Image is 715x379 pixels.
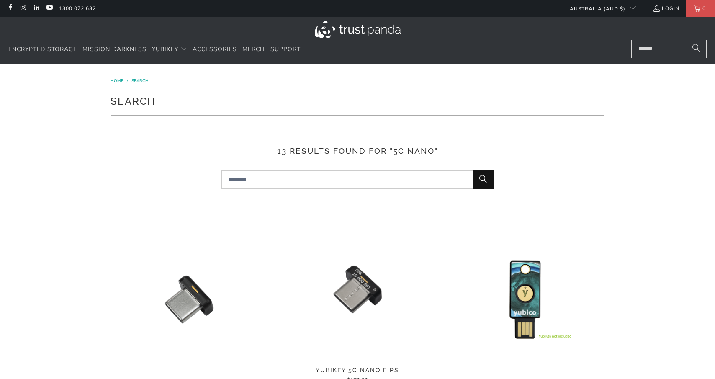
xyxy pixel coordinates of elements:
[131,78,149,84] a: Search
[193,45,237,53] span: Accessories
[278,367,437,374] span: YubiKey 5C Nano FIPS
[315,21,401,38] img: Trust Panda Australia
[686,40,707,58] button: Search
[82,45,147,53] span: Mission Darkness
[152,40,187,59] summary: YubiKey
[270,40,301,59] a: Support
[8,40,301,59] nav: Translation missing: en.navigation.header.main_nav
[33,5,40,12] a: Trust Panda Australia on LinkedIn
[127,78,128,84] span: /
[8,40,77,59] a: Encrypted Storage
[8,45,77,53] span: Encrypted Storage
[111,78,123,84] span: Home
[278,220,437,358] img: YubiKey 5C Nano FIPS - Trust Panda
[242,40,265,59] a: Merch
[46,5,53,12] a: Trust Panda Australia on YouTube
[59,4,96,13] a: 1300 072 632
[278,220,437,358] a: YubiKey 5C Nano FIPS - Trust Panda YubiKey 5C Nano FIPS - Trust Panda
[111,78,125,84] a: Home
[6,5,13,12] a: Trust Panda Australia on Facebook
[242,45,265,53] span: Merch
[270,45,301,53] span: Support
[193,40,237,59] a: Accessories
[631,40,707,58] input: Search...
[653,4,679,13] a: Login
[111,92,604,109] h1: Search
[221,170,494,189] input: Search...
[19,5,26,12] a: Trust Panda Australia on Instagram
[111,145,604,157] h3: 13 results found for "5c nano"
[82,40,147,59] a: Mission Darkness
[152,45,178,53] span: YubiKey
[473,170,494,189] button: Search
